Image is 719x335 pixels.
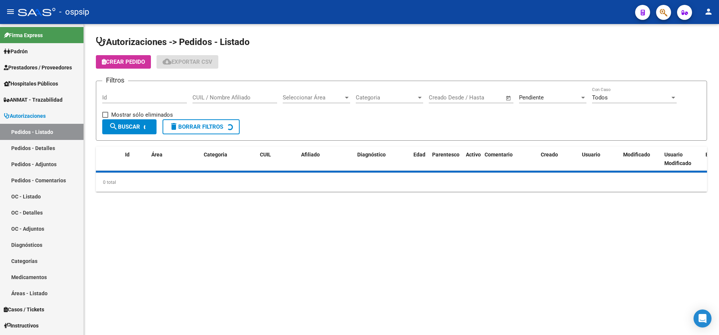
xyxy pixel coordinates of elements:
[148,147,201,171] datatable-header-cell: Área
[169,123,223,130] span: Borrar Filtros
[4,63,72,72] span: Prestadores / Proveedores
[298,147,354,171] datatable-header-cell: Afiliado
[4,112,46,120] span: Autorizaciones
[109,123,140,130] span: Buscar
[429,94,453,101] input: Start date
[460,94,496,101] input: End date
[541,152,558,158] span: Creado
[283,94,343,101] span: Seleccionar Área
[201,147,257,171] datatable-header-cell: Categoria
[429,147,463,171] datatable-header-cell: Parentesco
[257,147,298,171] datatable-header-cell: CUIL
[519,94,544,101] span: Pendiente
[109,122,118,131] mat-icon: search
[163,57,172,66] mat-icon: cloud_download
[301,152,320,158] span: Afiliado
[623,152,650,158] span: Modificado
[466,152,481,158] span: Activo
[96,37,250,47] span: Autorizaciones -> Pedidos - Listado
[4,31,43,39] span: Firma Express
[485,152,513,158] span: Comentario
[204,152,227,158] span: Categoria
[694,309,712,327] div: Open Intercom Messenger
[413,152,425,158] span: Edad
[151,152,163,158] span: Área
[102,119,157,134] button: Buscar
[4,96,63,104] span: ANMAT - Trazabilidad
[96,173,707,192] div: 0 total
[620,147,661,171] datatable-header-cell: Modificado
[592,94,608,101] span: Todos
[6,7,15,16] mat-icon: menu
[102,75,128,86] h3: Filtros
[122,147,148,171] datatable-header-cell: Id
[125,152,130,158] span: Id
[4,305,44,314] span: Casos / Tickets
[410,147,429,171] datatable-header-cell: Edad
[59,4,89,20] span: - ospsip
[157,55,218,69] button: Exportar CSV
[163,59,212,65] span: Exportar CSV
[4,321,39,330] span: Instructivos
[538,147,579,171] datatable-header-cell: Creado
[111,110,173,119] span: Mostrar sólo eliminados
[163,119,240,134] button: Borrar Filtros
[463,147,482,171] datatable-header-cell: Activo
[664,152,691,166] span: Usuario Modificado
[482,147,538,171] datatable-header-cell: Comentario
[102,59,145,65] span: Crear Pedido
[357,152,386,158] span: Diagnóstico
[661,147,703,171] datatable-header-cell: Usuario Modificado
[582,152,600,158] span: Usuario
[704,7,713,16] mat-icon: person
[4,47,28,56] span: Padrón
[354,147,410,171] datatable-header-cell: Diagnóstico
[169,122,178,131] mat-icon: delete
[96,55,151,69] button: Crear Pedido
[504,94,513,102] button: Open calendar
[579,147,620,171] datatable-header-cell: Usuario
[260,152,271,158] span: CUIL
[432,152,459,158] span: Parentesco
[4,80,58,88] span: Hospitales Públicos
[356,94,416,101] span: Categoria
